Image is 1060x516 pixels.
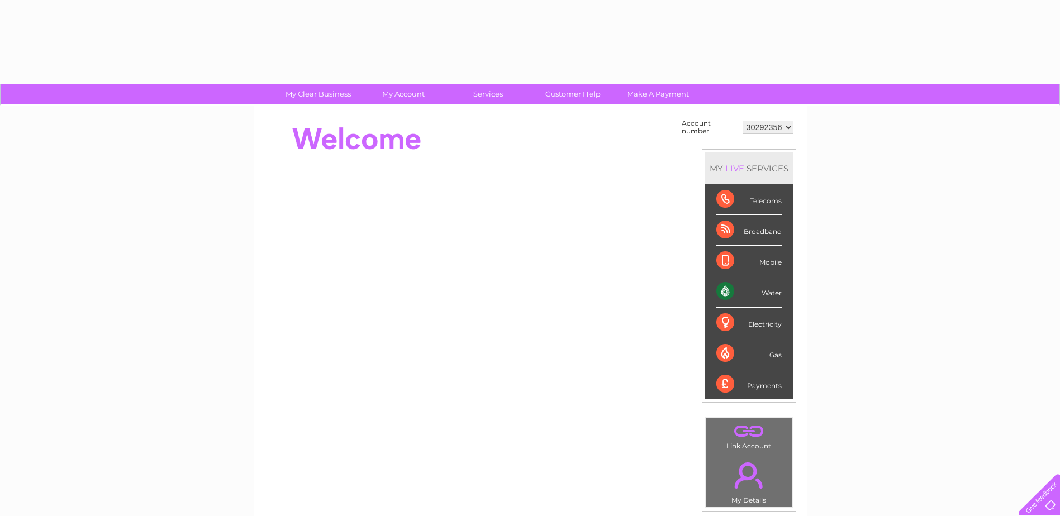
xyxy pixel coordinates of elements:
a: My Clear Business [272,84,364,104]
div: Telecoms [716,184,782,215]
div: MY SERVICES [705,152,793,184]
a: Make A Payment [612,84,704,104]
td: Link Account [706,418,792,453]
div: Broadband [716,215,782,246]
a: . [709,421,789,441]
td: Account number [679,117,740,138]
a: My Account [357,84,449,104]
a: Services [442,84,534,104]
div: Payments [716,369,782,399]
a: Customer Help [527,84,619,104]
div: Mobile [716,246,782,276]
div: Gas [716,338,782,369]
div: Water [716,276,782,307]
a: . [709,456,789,495]
div: LIVE [723,163,747,174]
div: Electricity [716,308,782,338]
td: My Details [706,453,792,508]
